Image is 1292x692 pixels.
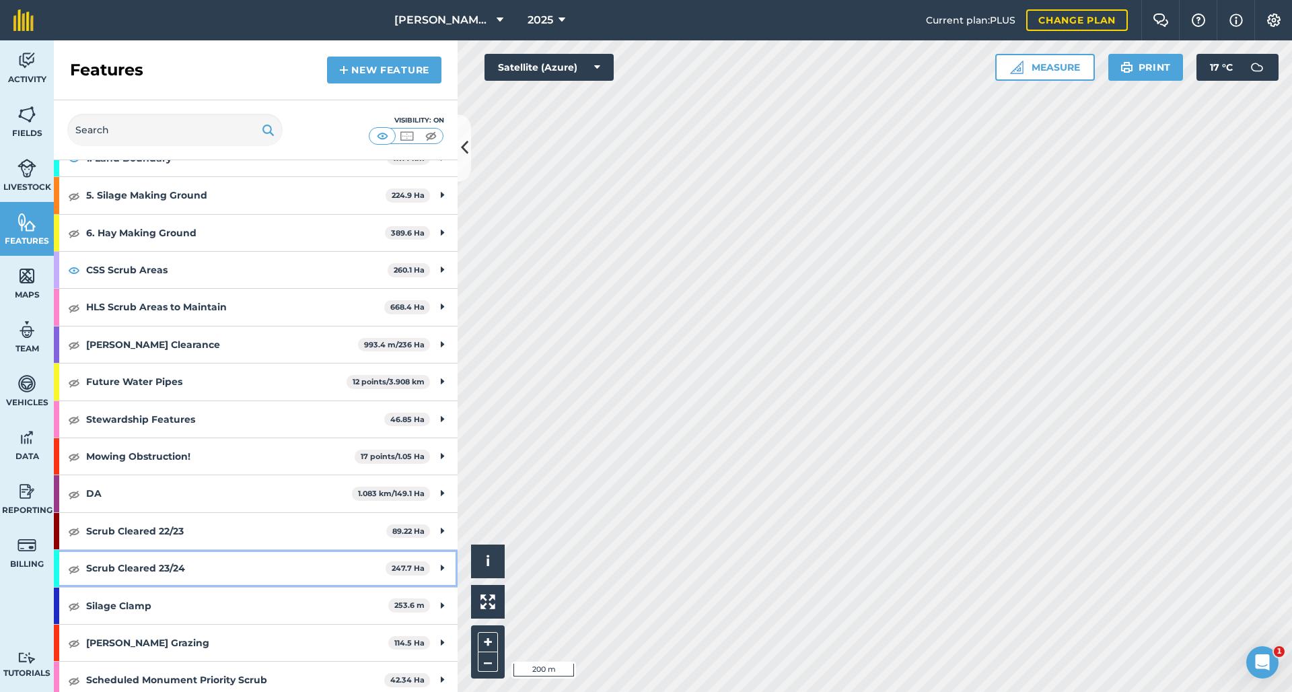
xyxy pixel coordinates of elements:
img: svg+xml;base64,PD94bWwgdmVyc2lvbj0iMS4wIiBlbmNvZGluZz0idXRmLTgiPz4KPCEtLSBHZW5lcmF0b3I6IEFkb2JlIE... [17,535,36,555]
img: svg+xml;base64,PD94bWwgdmVyc2lvbj0iMS4wIiBlbmNvZGluZz0idXRmLTgiPz4KPCEtLSBHZW5lcmF0b3I6IEFkb2JlIE... [17,481,36,501]
input: Search [67,114,283,146]
strong: Mowing Obstruction! [86,438,355,475]
img: svg+xml;base64,PHN2ZyB4bWxucz0iaHR0cDovL3d3dy53My5vcmcvMjAwMC9zdmciIHdpZHRoPSIxOCIgaGVpZ2h0PSIyNC... [68,561,80,577]
img: svg+xml;base64,PHN2ZyB4bWxucz0iaHR0cDovL3d3dy53My5vcmcvMjAwMC9zdmciIHdpZHRoPSIxOCIgaGVpZ2h0PSIyNC... [68,374,80,390]
img: svg+xml;base64,PHN2ZyB4bWxucz0iaHR0cDovL3d3dy53My5vcmcvMjAwMC9zdmciIHdpZHRoPSIxOCIgaGVpZ2h0PSIyNC... [68,486,80,502]
img: svg+xml;base64,PHN2ZyB4bWxucz0iaHR0cDovL3d3dy53My5vcmcvMjAwMC9zdmciIHdpZHRoPSI1NiIgaGVpZ2h0PSI2MC... [17,266,36,286]
div: [PERSON_NAME] Grazing114.5 Ha [54,625,458,661]
img: svg+xml;base64,PHN2ZyB4bWxucz0iaHR0cDovL3d3dy53My5vcmcvMjAwMC9zdmciIHdpZHRoPSIxOCIgaGVpZ2h0PSIyNC... [68,672,80,689]
img: svg+xml;base64,PHN2ZyB4bWxucz0iaHR0cDovL3d3dy53My5vcmcvMjAwMC9zdmciIHdpZHRoPSIxOCIgaGVpZ2h0PSIyNC... [68,523,80,539]
div: CSS Scrub Areas260.1 Ha [54,252,458,288]
div: Scrub Cleared 23/24247.7 Ha [54,550,458,586]
h2: Features [70,59,143,81]
strong: 668.4 Ha [390,302,425,312]
button: Measure [995,54,1095,81]
strong: 993.4 m / 236 Ha [364,340,425,349]
button: Satellite (Azure) [485,54,614,81]
button: 17 °C [1196,54,1279,81]
div: Silage Clamp253.6 m [54,588,458,624]
img: svg+xml;base64,PHN2ZyB4bWxucz0iaHR0cDovL3d3dy53My5vcmcvMjAwMC9zdmciIHdpZHRoPSIxOCIgaGVpZ2h0PSIyNC... [68,448,80,464]
strong: 117.4 km [393,153,425,163]
strong: 260.1 Ha [394,265,425,275]
strong: 46.85 Ha [390,415,425,424]
strong: 114.5 Ha [394,638,425,648]
img: A cog icon [1266,13,1282,27]
span: 2025 [528,12,553,28]
span: Current plan : PLUS [926,13,1015,28]
span: [PERSON_NAME] Cross [394,12,491,28]
img: svg+xml;base64,PD94bWwgdmVyc2lvbj0iMS4wIiBlbmNvZGluZz0idXRmLTgiPz4KPCEtLSBHZW5lcmF0b3I6IEFkb2JlIE... [17,158,36,178]
img: A question mark icon [1190,13,1207,27]
a: New feature [327,57,441,83]
strong: 12 points / 3.908 km [353,377,425,386]
a: Change plan [1026,9,1128,31]
img: svg+xml;base64,PHN2ZyB4bWxucz0iaHR0cDovL3d3dy53My5vcmcvMjAwMC9zdmciIHdpZHRoPSIxOCIgaGVpZ2h0PSIyNC... [68,635,80,651]
div: Visibility: On [369,115,444,126]
strong: DA [86,475,352,512]
strong: Silage Clamp [86,588,388,624]
img: svg+xml;base64,PHN2ZyB4bWxucz0iaHR0cDovL3d3dy53My5vcmcvMjAwMC9zdmciIHdpZHRoPSIxOCIgaGVpZ2h0PSIyNC... [68,598,80,614]
span: 1 [1274,646,1285,657]
img: svg+xml;base64,PHN2ZyB4bWxucz0iaHR0cDovL3d3dy53My5vcmcvMjAwMC9zdmciIHdpZHRoPSIxOCIgaGVpZ2h0PSIyNC... [68,225,80,241]
img: svg+xml;base64,PHN2ZyB4bWxucz0iaHR0cDovL3d3dy53My5vcmcvMjAwMC9zdmciIHdpZHRoPSIxOCIgaGVpZ2h0PSIyNC... [68,337,80,353]
strong: 253.6 m [394,600,425,610]
img: svg+xml;base64,PD94bWwgdmVyc2lvbj0iMS4wIiBlbmNvZGluZz0idXRmLTgiPz4KPCEtLSBHZW5lcmF0b3I6IEFkb2JlIE... [17,50,36,71]
img: svg+xml;base64,PD94bWwgdmVyc2lvbj0iMS4wIiBlbmNvZGluZz0idXRmLTgiPz4KPCEtLSBHZW5lcmF0b3I6IEFkb2JlIE... [17,652,36,664]
strong: [PERSON_NAME] Clearance [86,326,358,363]
div: HLS Scrub Areas to Maintain668.4 Ha [54,289,458,325]
strong: Future Water Pipes [86,364,347,400]
strong: 1.083 km / 149.1 Ha [358,489,425,498]
strong: 224.9 Ha [392,191,425,200]
button: i [471,545,505,578]
img: svg+xml;base64,PHN2ZyB4bWxucz0iaHR0cDovL3d3dy53My5vcmcvMjAwMC9zdmciIHdpZHRoPSI1MCIgaGVpZ2h0PSI0MC... [423,129,439,143]
div: [PERSON_NAME] Clearance993.4 m/236 Ha [54,326,458,363]
strong: 42.34 Ha [390,675,425,685]
strong: Scrub Cleared 22/23 [86,513,386,549]
img: svg+xml;base64,PHN2ZyB4bWxucz0iaHR0cDovL3d3dy53My5vcmcvMjAwMC9zdmciIHdpZHRoPSIxOCIgaGVpZ2h0PSIyNC... [68,262,80,278]
strong: 6. Hay Making Ground [86,215,385,251]
strong: Scrub Cleared 23/24 [86,550,386,586]
strong: 89.22 Ha [392,526,425,536]
img: svg+xml;base64,PHN2ZyB4bWxucz0iaHR0cDovL3d3dy53My5vcmcvMjAwMC9zdmciIHdpZHRoPSIxOSIgaGVpZ2h0PSIyNC... [262,122,275,138]
strong: HLS Scrub Areas to Maintain [86,289,384,325]
strong: 389.6 Ha [391,228,425,238]
img: fieldmargin Logo [13,9,34,31]
div: DA1.083 km/149.1 Ha [54,475,458,512]
div: Future Water Pipes12 points/3.908 km [54,364,458,400]
img: svg+xml;base64,PD94bWwgdmVyc2lvbj0iMS4wIiBlbmNvZGluZz0idXRmLTgiPz4KPCEtLSBHZW5lcmF0b3I6IEFkb2JlIE... [17,427,36,448]
iframe: Intercom live chat [1246,646,1279,679]
button: – [478,652,498,672]
img: Two speech bubbles overlapping with the left bubble in the forefront [1153,13,1169,27]
strong: 17 points / 1.05 Ha [361,452,425,461]
strong: Stewardship Features [86,401,384,438]
span: 17 ° C [1210,54,1233,81]
button: + [478,632,498,652]
img: svg+xml;base64,PD94bWwgdmVyc2lvbj0iMS4wIiBlbmNvZGluZz0idXRmLTgiPz4KPCEtLSBHZW5lcmF0b3I6IEFkb2JlIE... [17,320,36,340]
div: Scrub Cleared 22/2389.22 Ha [54,513,458,549]
img: svg+xml;base64,PHN2ZyB4bWxucz0iaHR0cDovL3d3dy53My5vcmcvMjAwMC9zdmciIHdpZHRoPSIxOCIgaGVpZ2h0PSIyNC... [68,300,80,316]
div: 6. Hay Making Ground389.6 Ha [54,215,458,251]
strong: 5. Silage Making Ground [86,177,386,213]
span: i [486,553,490,569]
img: svg+xml;base64,PHN2ZyB4bWxucz0iaHR0cDovL3d3dy53My5vcmcvMjAwMC9zdmciIHdpZHRoPSIxOSIgaGVpZ2h0PSIyNC... [1120,59,1133,75]
strong: [PERSON_NAME] Grazing [86,625,388,661]
img: svg+xml;base64,PHN2ZyB4bWxucz0iaHR0cDovL3d3dy53My5vcmcvMjAwMC9zdmciIHdpZHRoPSIxOCIgaGVpZ2h0PSIyNC... [68,411,80,427]
img: svg+xml;base64,PHN2ZyB4bWxucz0iaHR0cDovL3d3dy53My5vcmcvMjAwMC9zdmciIHdpZHRoPSI1NiIgaGVpZ2h0PSI2MC... [17,104,36,125]
img: Four arrows, one pointing top left, one top right, one bottom right and the last bottom left [480,594,495,609]
img: svg+xml;base64,PHN2ZyB4bWxucz0iaHR0cDovL3d3dy53My5vcmcvMjAwMC9zdmciIHdpZHRoPSI1NiIgaGVpZ2h0PSI2MC... [17,212,36,232]
img: svg+xml;base64,PD94bWwgdmVyc2lvbj0iMS4wIiBlbmNvZGluZz0idXRmLTgiPz4KPCEtLSBHZW5lcmF0b3I6IEFkb2JlIE... [17,374,36,394]
div: Stewardship Features46.85 Ha [54,401,458,438]
img: svg+xml;base64,PHN2ZyB4bWxucz0iaHR0cDovL3d3dy53My5vcmcvMjAwMC9zdmciIHdpZHRoPSI1MCIgaGVpZ2h0PSI0MC... [374,129,391,143]
div: 5. Silage Making Ground224.9 Ha [54,177,458,213]
strong: CSS Scrub Areas [86,252,388,288]
button: Print [1108,54,1184,81]
img: svg+xml;base64,PHN2ZyB4bWxucz0iaHR0cDovL3d3dy53My5vcmcvMjAwMC9zdmciIHdpZHRoPSIxOCIgaGVpZ2h0PSIyNC... [68,188,80,204]
strong: 247.7 Ha [392,563,425,573]
div: Mowing Obstruction!17 points/1.05 Ha [54,438,458,475]
img: svg+xml;base64,PHN2ZyB4bWxucz0iaHR0cDovL3d3dy53My5vcmcvMjAwMC9zdmciIHdpZHRoPSIxNyIgaGVpZ2h0PSIxNy... [1229,12,1243,28]
img: svg+xml;base64,PHN2ZyB4bWxucz0iaHR0cDovL3d3dy53My5vcmcvMjAwMC9zdmciIHdpZHRoPSIxNCIgaGVpZ2h0PSIyNC... [339,62,349,78]
img: svg+xml;base64,PD94bWwgdmVyc2lvbj0iMS4wIiBlbmNvZGluZz0idXRmLTgiPz4KPCEtLSBHZW5lcmF0b3I6IEFkb2JlIE... [1244,54,1270,81]
img: svg+xml;base64,PHN2ZyB4bWxucz0iaHR0cDovL3d3dy53My5vcmcvMjAwMC9zdmciIHdpZHRoPSI1MCIgaGVpZ2h0PSI0MC... [398,129,415,143]
img: Ruler icon [1010,61,1024,74]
